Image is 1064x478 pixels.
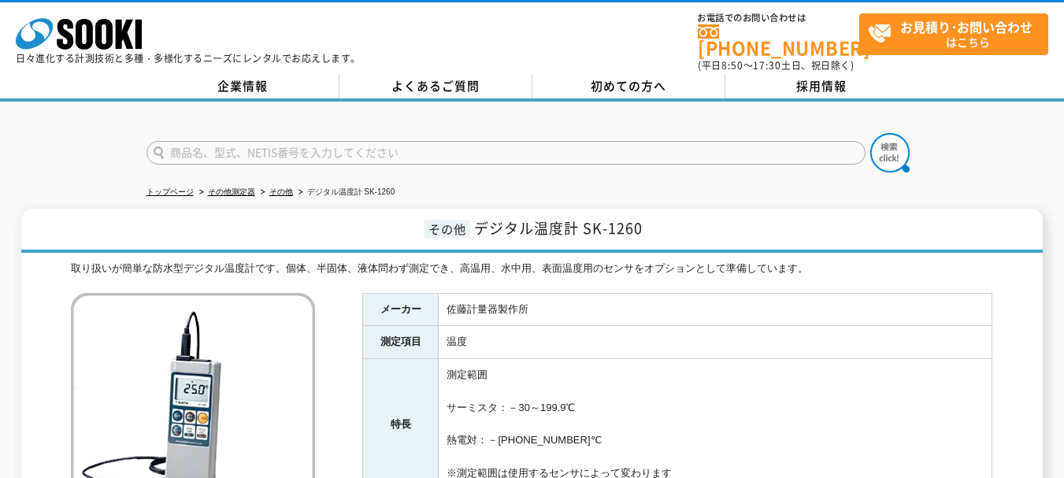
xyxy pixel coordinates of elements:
span: (平日 ～ 土日、祝日除く) [698,58,854,72]
a: 企業情報 [146,75,339,98]
a: 採用情報 [725,75,918,98]
input: 商品名、型式、NETIS番号を入力してください [146,141,866,165]
a: 初めての方へ [532,75,725,98]
strong: お見積り･お問い合わせ [900,17,1032,36]
a: お見積り･お問い合わせはこちら [859,13,1048,55]
a: トップページ [146,187,194,196]
li: デジタル温度計 SK-1260 [295,184,395,201]
span: 17:30 [753,58,781,72]
td: 温度 [439,326,992,359]
th: 測定項目 [363,326,439,359]
span: 8:50 [721,58,743,72]
div: 取り扱いが簡単な防水型デジタル温度計です。個体、半固体、液体問わず測定でき、高温用、水中用、表面温度用のセンサをオプションとして準備しています。 [71,261,992,277]
span: 初めての方へ [591,77,666,94]
p: 日々進化する計測技術と多種・多様化するニーズにレンタルでお応えします。 [16,54,361,63]
a: [PHONE_NUMBER] [698,24,859,57]
span: その他 [424,220,470,238]
span: お電話でのお問い合わせは [698,13,859,23]
a: よくあるご質問 [339,75,532,98]
td: 佐藤計量器製作所 [439,293,992,326]
span: はこちら [868,14,1047,54]
span: デジタル温度計 SK-1260 [474,217,643,239]
a: その他 [269,187,293,196]
th: メーカー [363,293,439,326]
a: その他測定器 [208,187,255,196]
img: btn_search.png [870,133,910,172]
